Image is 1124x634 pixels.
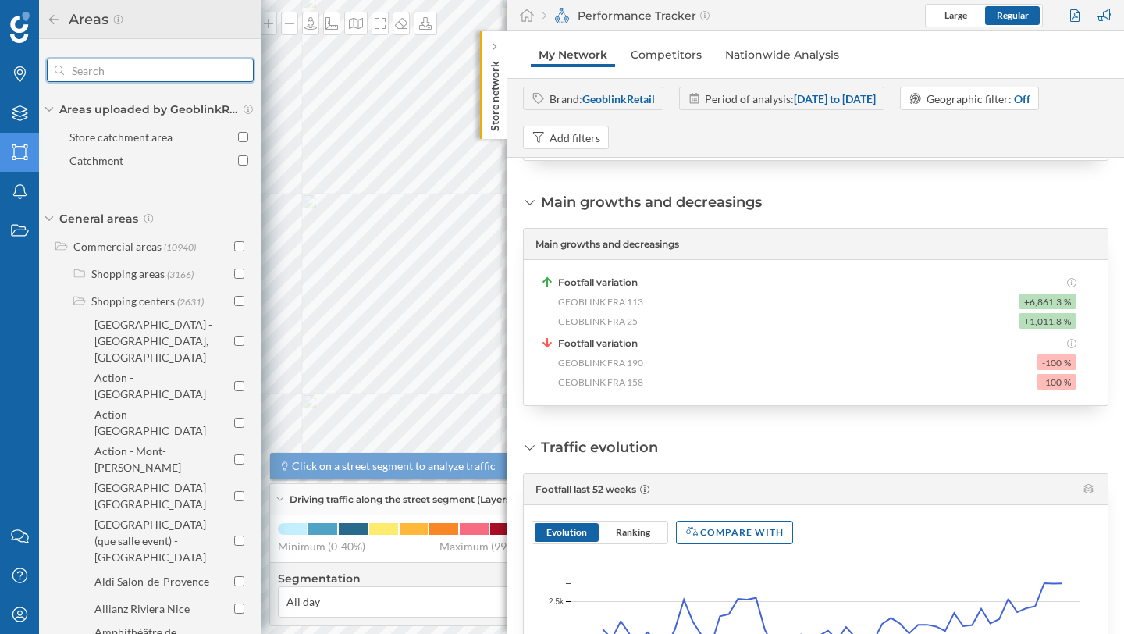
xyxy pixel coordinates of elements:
div: Shopping areas [91,267,165,280]
div: Allianz Riviera Nice [94,602,190,615]
img: Geoblink Logo [10,12,30,43]
input: Catchment [238,155,248,166]
span: Large [944,9,967,21]
strong: [DATE] to [DATE] [794,92,876,105]
div: Aldi Salon-de-Provence [94,575,209,588]
span: GEOBLINK FRA 113 [558,295,643,309]
span: Minimum (0-40%) [278,539,365,554]
span: Footfall variation [558,337,638,351]
span: Evolution [546,526,587,538]
span: % [1064,295,1071,309]
span: Ranking [616,526,650,538]
span: Areas uploaded by GeoblinkRetail [59,102,239,117]
a: Competitors [623,42,710,67]
span: (3166) [167,269,194,280]
span: (2631) [177,296,204,308]
span: GEOBLINK FRA 190 [558,356,643,370]
span: % [1064,376,1071,390]
div: Performance Tracker [542,8,710,23]
span: % [1064,315,1071,329]
span: All day [286,594,320,610]
span: +1,011.8 [1024,315,1062,329]
span: Geographic filter: [927,92,1012,105]
span: Driving traffic along the street segment (Layers) [290,493,514,507]
p: Store network [487,55,503,131]
div: Action - [GEOGRAPHIC_DATA] [94,371,206,401]
div: Period of analysis: [705,91,876,107]
div: Off [1014,91,1030,107]
h4: Segmentation [278,571,550,586]
span: % [1064,356,1071,370]
div: Main growths and decreasings [541,192,762,212]
span: Regular [997,9,1029,21]
span: Maximum (99,7-100%) [439,539,550,554]
span: Footfall last 52 weeks [535,483,636,495]
span: Main growths and decreasings [535,237,679,251]
span: Click on a street segment to analyze traffic [292,458,496,474]
span: 2.5k [549,596,564,607]
span: (10940) [164,241,196,253]
span: General areas [59,211,138,226]
div: Shopping centers [91,294,175,308]
span: Assistance [31,11,107,25]
a: My Network [531,42,615,67]
span: GEOBLINK FRA 158 [558,376,643,390]
strong: GeoblinkRetail [582,92,655,105]
span: Footfall variation [558,276,638,290]
div: Traffic evolution [541,437,658,458]
img: monitoring-360.svg [554,8,570,23]
div: Store catchment area [69,130,173,144]
span: +6,861.3 [1024,295,1062,309]
div: [GEOGRAPHIC_DATA] (que salle event) - [GEOGRAPHIC_DATA] [94,518,206,564]
div: [GEOGRAPHIC_DATA] [GEOGRAPHIC_DATA] [94,481,206,511]
div: Action - [GEOGRAPHIC_DATA] [94,408,206,437]
a: Nationwide Analysis [717,42,847,67]
div: Brand: [550,91,655,107]
span: -100 [1042,356,1062,370]
span: GEOBLINK FRA 25 [558,315,638,329]
div: Catchment [69,154,123,167]
h2: Areas [61,7,112,32]
input: Store catchment area [238,132,248,142]
div: [GEOGRAPHIC_DATA] - [GEOGRAPHIC_DATA], [GEOGRAPHIC_DATA] [94,318,212,364]
div: Commercial areas [73,240,162,253]
div: Action - Mont-[PERSON_NAME] [94,444,181,474]
div: Add filters [550,130,600,146]
span: -100 [1042,376,1062,390]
